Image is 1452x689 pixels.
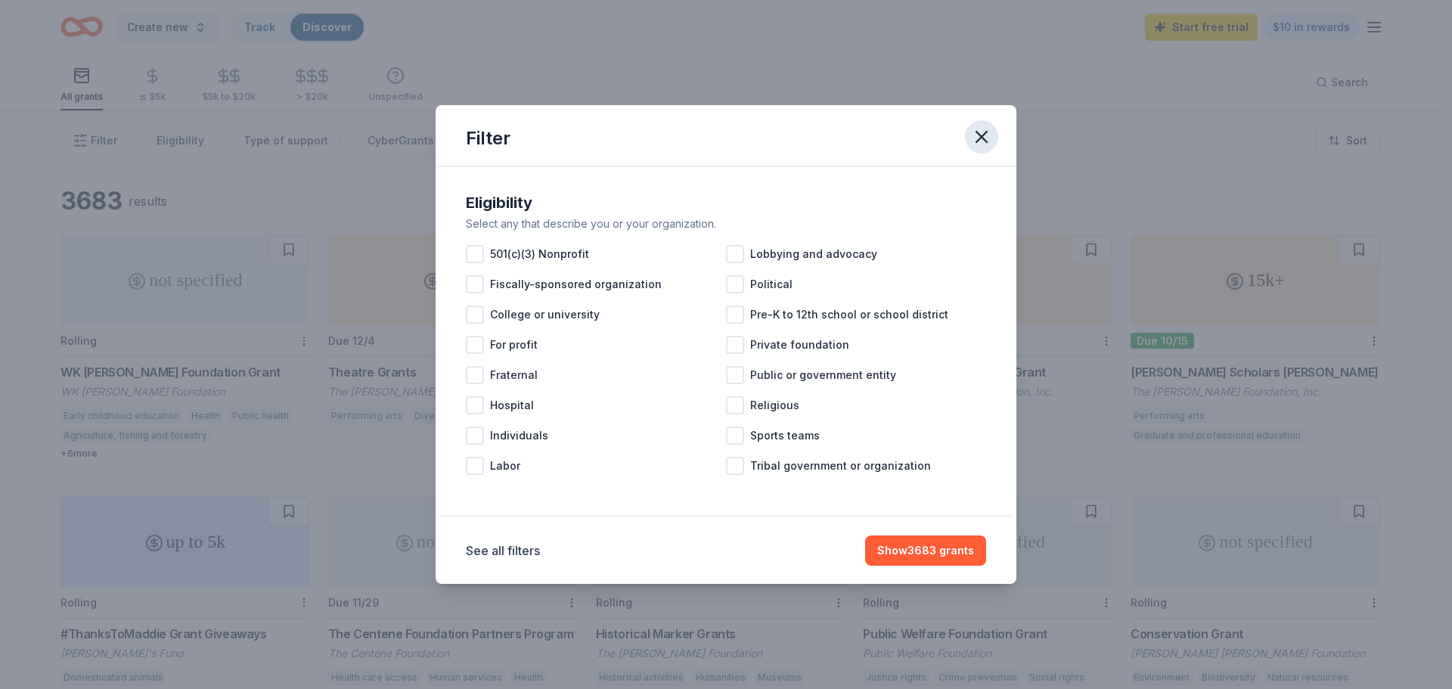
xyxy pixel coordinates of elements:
[750,306,948,324] span: Pre-K to 12th school or school district
[490,336,538,354] span: For profit
[750,245,877,263] span: Lobbying and advocacy
[466,215,986,233] div: Select any that describe you or your organization.
[490,366,538,384] span: Fraternal
[865,535,986,566] button: Show3683 grants
[466,126,510,151] div: Filter
[750,396,799,414] span: Religious
[490,306,600,324] span: College or university
[490,457,520,475] span: Labor
[750,336,849,354] span: Private foundation
[750,275,793,293] span: Political
[750,427,820,445] span: Sports teams
[490,275,662,293] span: Fiscally-sponsored organization
[490,427,548,445] span: Individuals
[750,366,896,384] span: Public or government entity
[466,542,540,560] button: See all filters
[490,245,589,263] span: 501(c)(3) Nonprofit
[466,191,986,215] div: Eligibility
[750,457,931,475] span: Tribal government or organization
[490,396,534,414] span: Hospital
